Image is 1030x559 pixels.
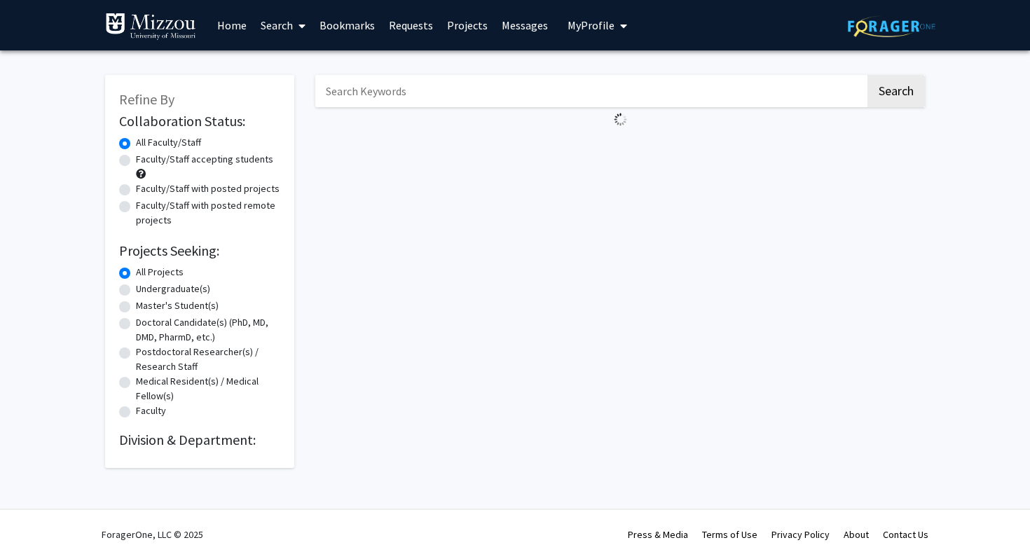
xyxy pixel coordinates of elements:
[136,198,280,228] label: Faculty/Staff with posted remote projects
[136,298,219,313] label: Master's Student(s)
[844,528,869,541] a: About
[136,135,201,150] label: All Faculty/Staff
[210,1,254,50] a: Home
[136,181,280,196] label: Faculty/Staff with posted projects
[136,282,210,296] label: Undergraduate(s)
[136,152,273,167] label: Faculty/Staff accepting students
[119,242,280,259] h2: Projects Seeking:
[628,528,688,541] a: Press & Media
[313,1,382,50] a: Bookmarks
[440,1,495,50] a: Projects
[119,113,280,130] h2: Collaboration Status:
[867,75,925,107] button: Search
[136,403,166,418] label: Faculty
[382,1,440,50] a: Requests
[883,528,928,541] a: Contact Us
[119,432,280,448] h2: Division & Department:
[315,75,865,107] input: Search Keywords
[136,345,280,374] label: Postdoctoral Researcher(s) / Research Staff
[136,265,184,279] label: All Projects
[105,13,196,41] img: University of Missouri Logo
[771,528,830,541] a: Privacy Policy
[848,15,935,37] img: ForagerOne Logo
[702,528,757,541] a: Terms of Use
[568,18,614,32] span: My Profile
[315,132,925,164] nav: Page navigation
[254,1,313,50] a: Search
[102,510,203,559] div: ForagerOne, LLC © 2025
[119,90,174,108] span: Refine By
[608,107,633,132] img: Loading
[136,374,280,403] label: Medical Resident(s) / Medical Fellow(s)
[495,1,555,50] a: Messages
[136,315,280,345] label: Doctoral Candidate(s) (PhD, MD, DMD, PharmD, etc.)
